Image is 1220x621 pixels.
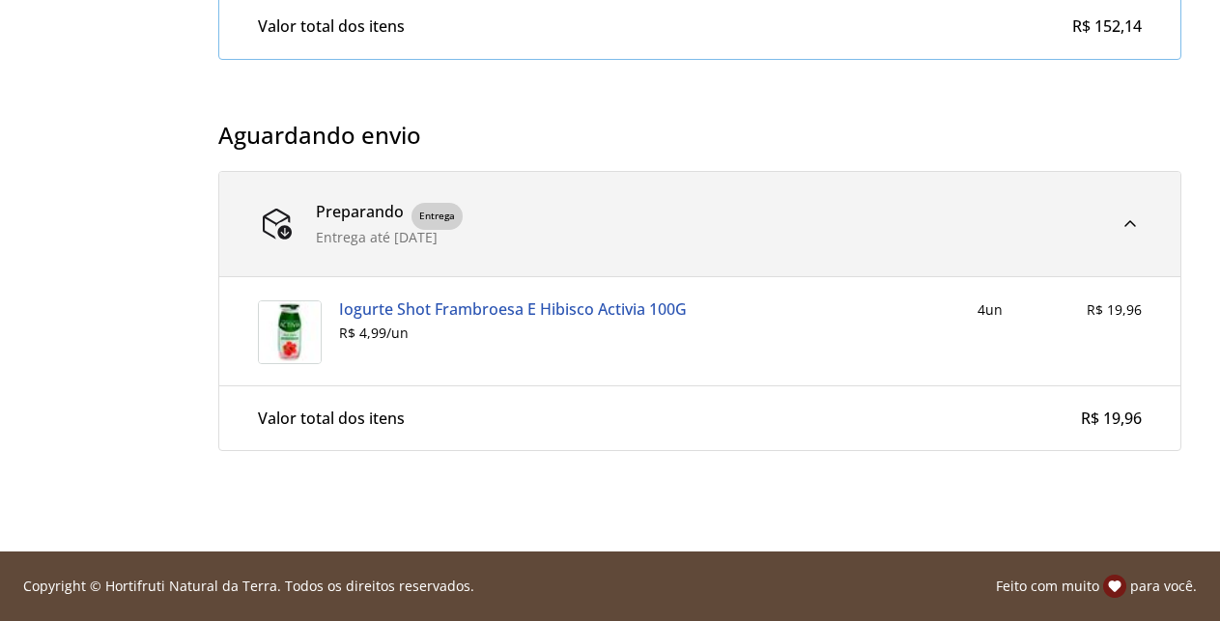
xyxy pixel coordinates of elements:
[339,325,687,341] div: R$ 4,99 / un
[23,577,474,596] p: Copyright © Hortifruti Natural da Terra. Todos os direitos reservados.
[339,300,687,318] a: Iogurte Shot Frambroesa E Hibisco Activia 100G
[8,575,1212,598] div: Linha de sessão
[1087,300,1142,319] span: R$ 19,96
[258,17,405,35] div: Valor total dos itens
[1072,17,1142,35] div: R$ 152,14
[218,122,1181,149] h3: Aguardando envio
[316,230,463,245] div: [DATE]
[996,575,1197,598] p: Feito com muito para você.
[1103,575,1126,598] img: amor
[411,203,463,230] span: Entrega
[316,228,394,246] span: Entrega até
[1081,409,1142,427] div: R$ 19,96
[219,172,1180,277] summary: PreparandoEntregaEntrega até [DATE]
[316,203,404,230] p: Preparando
[978,300,1003,320] div: 4 un
[258,409,405,427] div: Valor total dos itens
[258,300,322,364] img: Iogurte Shot Frambroesa E Hibisco Activia 100G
